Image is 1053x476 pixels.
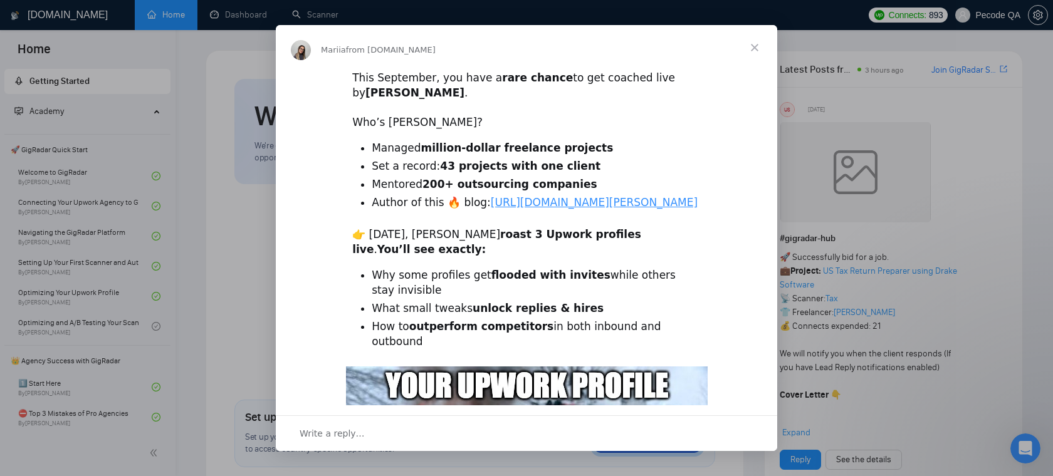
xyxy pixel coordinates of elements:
[421,142,613,154] b: million-dollar freelance projects
[365,86,464,99] b: [PERSON_NAME]
[491,196,698,209] a: [URL][DOMAIN_NAME][PERSON_NAME]
[352,228,641,256] b: roast 3 Upwork profiles live
[409,320,554,333] b: outperform competitors
[372,195,701,210] li: Author of this 🔥 blog:
[372,141,701,156] li: Managed
[502,71,573,84] b: rare chance
[321,45,346,54] span: Mariia
[372,319,701,349] li: How to in both inbound and outbound
[276,415,777,451] div: Open conversation and reply
[473,302,604,314] b: unlock replies & hires
[372,268,701,298] li: Why some profiles get while others stay invisible
[372,159,701,174] li: Set a record:
[491,269,610,281] b: flooded with invites
[422,178,597,190] b: 200+ outsourcing companies
[300,425,365,442] span: Write a reply…
[377,243,486,256] b: You’ll see exactly:
[352,227,701,257] div: 👉 [DATE], [PERSON_NAME] .
[346,45,436,54] span: from [DOMAIN_NAME]
[352,71,701,130] div: This September, you have a to get coached live by . ​ Who’s [PERSON_NAME]?
[440,160,600,172] b: 43 projects with one client
[372,177,701,192] li: Mentored
[372,301,701,316] li: What small tweaks
[291,40,311,60] img: Profile image for Mariia
[732,25,777,70] span: Close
